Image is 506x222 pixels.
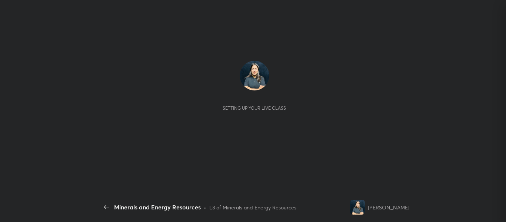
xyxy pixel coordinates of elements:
div: • [204,203,206,211]
div: Setting up your live class [223,105,286,111]
img: c61daafdcde14636ba7696175d98772d.jpg [350,200,365,215]
img: c61daafdcde14636ba7696175d98772d.jpg [240,61,269,90]
div: L3 of Minerals and Energy Resources [209,203,296,211]
div: [PERSON_NAME] [368,203,409,211]
div: Minerals and Energy Resources [114,203,201,212]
